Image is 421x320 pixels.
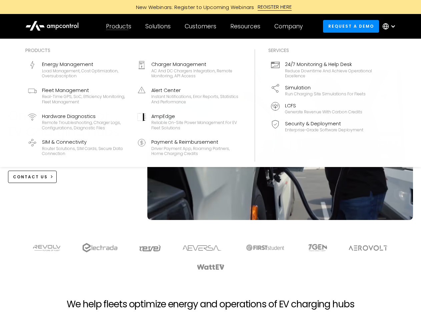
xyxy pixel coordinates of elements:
[82,243,117,252] img: electrada logo
[185,23,216,30] div: Customers
[25,58,132,81] a: Energy ManagementLoad management, cost optimization, oversubscription
[348,245,388,251] img: Aerovolt Logo
[274,23,303,30] div: Company
[129,4,258,11] div: New Webinars: Register to Upcoming Webinars
[151,120,239,130] div: Reliable On-site Power Management for EV Fleet Solutions
[151,138,239,146] div: Payment & Reimbursement
[106,23,131,30] div: Products
[25,84,132,107] a: Fleet ManagementReal-time GPS, SoC, efficiency monitoring, fleet management
[258,3,292,11] div: REGISTER HERE
[230,23,260,30] div: Resources
[145,23,171,30] div: Solutions
[42,68,129,79] div: Load management, cost optimization, oversubscription
[42,61,129,68] div: Energy Management
[197,264,225,270] img: WattEV logo
[151,113,239,120] div: AmpEdge
[323,20,379,32] a: Request a demo
[151,68,239,79] div: AC and DC chargers integration, remote monitoring, API access
[285,102,362,109] div: LCFS
[42,113,129,120] div: Hardware Diagnostics
[285,120,363,127] div: Security & Deployment
[42,94,129,104] div: Real-time GPS, SoC, efficiency monitoring, fleet management
[285,68,372,79] div: Reduce downtime and achieve operational excellence
[42,120,129,130] div: Remote troubleshooting, charger logs, configurations, diagnostic files
[285,61,372,68] div: 24/7 Monitoring & Help Desk
[268,58,375,81] a: 24/7 Monitoring & Help DeskReduce downtime and achieve operational excellence
[151,94,239,104] div: Instant notifications, error reports, statistics and performance
[8,171,57,183] a: CONTACT US
[42,146,129,156] div: Router Solutions, SIM Cards, Secure Data Connection
[135,84,241,107] a: Alert CenterInstant notifications, error reports, statistics and performance
[151,87,239,94] div: Alert Center
[285,91,366,97] div: Run charging site simulations for fleets
[151,61,239,68] div: Charger Management
[13,174,48,180] div: CONTACT US
[268,117,375,135] a: Security & DeploymentEnterprise-grade software deployment
[42,87,129,94] div: Fleet Management
[135,136,241,159] a: Payment & ReimbursementDriver Payment App, Roaming Partners, Home Charging Credits
[285,127,363,133] div: Enterprise-grade software deployment
[268,99,375,117] a: LCFSGenerate revenue with carbon credits
[285,84,366,91] div: Simulation
[67,299,354,310] h2: We help fleets optimize energy and operations of EV charging hubs
[268,81,375,99] a: SimulationRun charging site simulations for fleets
[135,58,241,81] a: Charger ManagementAC and DC chargers integration, remote monitoring, API access
[42,138,129,146] div: SIM & Connectivity
[25,136,132,159] a: SIM & ConnectivityRouter Solutions, SIM Cards, Secure Data Connection
[25,47,241,54] div: Products
[151,146,239,156] div: Driver Payment App, Roaming Partners, Home Charging Credits
[135,110,241,133] a: AmpEdgeReliable On-site Power Management for EV Fleet Solutions
[25,110,132,133] a: Hardware DiagnosticsRemote troubleshooting, charger logs, configurations, diagnostic files
[285,109,362,115] div: Generate revenue with carbon credits
[61,3,361,11] a: New Webinars: Register to Upcoming WebinarsREGISTER HERE
[268,47,375,54] div: Services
